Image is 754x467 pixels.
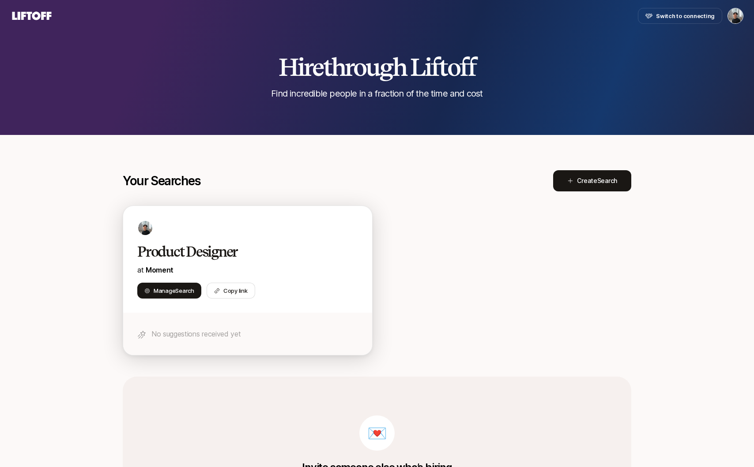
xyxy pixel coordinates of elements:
div: 💌 [359,415,395,451]
button: Switch to connecting [638,8,722,24]
p: at [137,264,358,276]
span: through Liftoff [323,52,475,82]
span: Switch to connecting [656,11,715,20]
p: Find incredible people in a fraction of the time and cost [271,87,483,100]
span: Search [175,287,194,294]
h2: Hire [279,54,475,80]
button: ManageSearch [137,283,201,299]
img: star-icon [137,330,146,339]
img: Billy Tseng [728,8,743,23]
img: 48213564_d349_4c7a_bc3f_3e31999807fd.jfif [138,221,152,235]
span: Search [597,177,617,184]
h2: Product Designer [137,243,339,261]
p: No suggestions received yet [151,328,358,340]
p: Your Searches [123,174,201,188]
button: CreateSearch [553,170,631,191]
a: Moment [146,265,173,274]
button: Billy Tseng [728,8,743,24]
span: Create [577,176,617,186]
span: Manage [154,286,194,295]
button: Copy link [207,283,255,299]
